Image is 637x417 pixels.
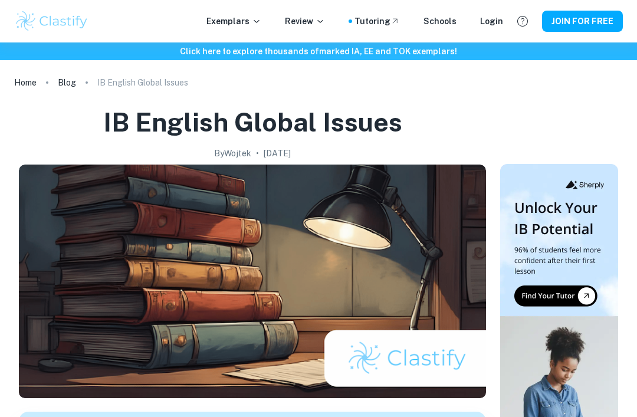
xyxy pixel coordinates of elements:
[19,165,486,398] img: IB English Global Issues cover image
[285,15,325,28] p: Review
[58,74,76,91] a: Blog
[354,15,400,28] a: Tutoring
[206,15,261,28] p: Exemplars
[97,76,188,89] p: IB English Global Issues
[14,9,89,33] img: Clastify logo
[542,11,623,32] button: JOIN FOR FREE
[2,45,635,58] h6: Click here to explore thousands of marked IA, EE and TOK exemplars !
[480,15,503,28] a: Login
[264,147,291,160] h2: [DATE]
[103,105,402,140] h1: IB English Global Issues
[256,147,259,160] p: •
[513,11,533,31] button: Help and Feedback
[14,74,37,91] a: Home
[423,15,457,28] a: Schools
[214,147,251,160] h2: By Wojtek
